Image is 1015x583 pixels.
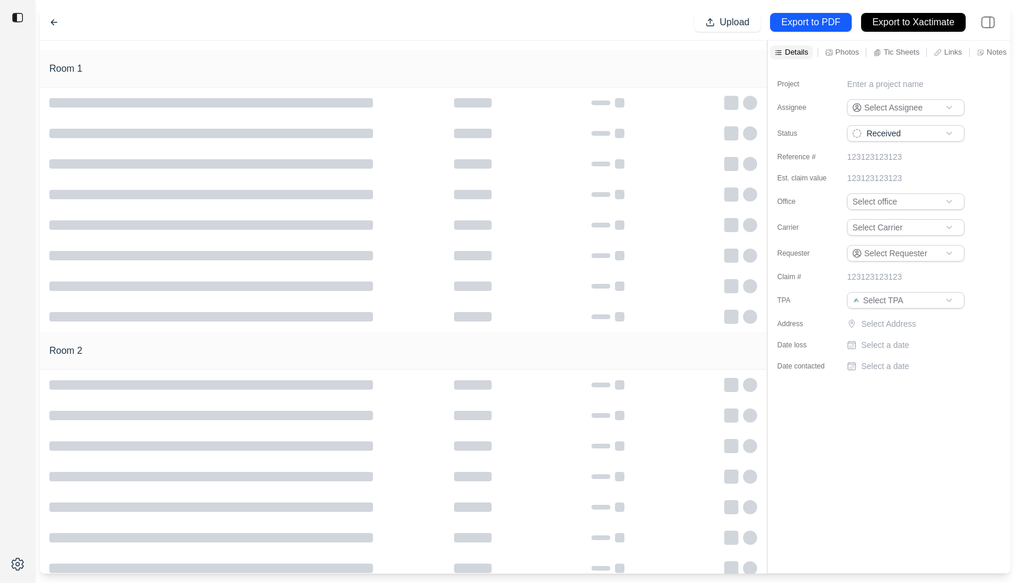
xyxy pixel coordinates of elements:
label: Date loss [777,340,836,350]
button: Upload [694,13,761,32]
label: Reference # [777,152,836,162]
button: Export to Xactimate [861,13,966,32]
p: Upload [720,16,750,29]
label: Carrier [777,223,836,232]
p: Select Address [861,318,967,330]
p: 123123123123 [847,172,902,184]
img: right-panel.svg [975,9,1001,35]
p: Export to PDF [781,16,840,29]
button: Export to PDF [770,13,852,32]
p: Select a date [861,339,909,351]
label: Project [777,79,836,89]
p: Tic Sheets [883,47,919,57]
p: Notes [987,47,1007,57]
label: Address [777,319,836,329]
p: Photos [835,47,859,57]
p: Select a date [861,360,909,372]
label: Date contacted [777,361,836,371]
label: Claim # [777,272,836,282]
p: Details [785,47,808,57]
label: Status [777,129,836,138]
img: toggle sidebar [12,12,23,24]
h1: Room 1 [49,62,82,76]
h1: Room 2 [49,344,82,358]
label: Requester [777,249,836,258]
label: TPA [777,296,836,305]
label: Est. claim value [777,173,836,183]
label: Office [777,197,836,206]
p: Export to Xactimate [872,16,954,29]
p: 123123123123 [847,271,902,283]
p: 123123123123 [847,151,902,163]
p: Enter a project name [847,78,923,90]
label: Assignee [777,103,836,112]
p: Links [944,47,962,57]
